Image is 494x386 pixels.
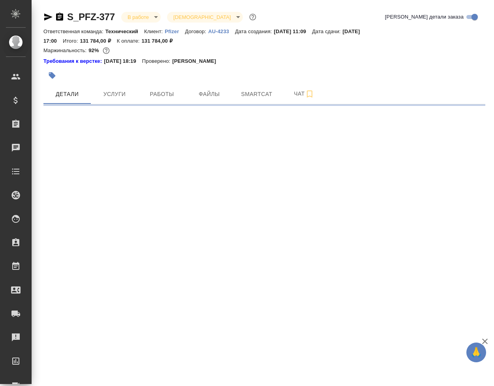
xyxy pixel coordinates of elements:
p: Договор: [185,28,208,34]
a: AU-4233 [208,28,235,34]
a: S_PFZ-377 [67,11,115,22]
p: [DATE] 11:09 [274,28,312,34]
span: Чат [285,89,323,99]
button: Добавить тэг [43,67,61,84]
p: Технический [105,28,144,34]
span: [PERSON_NAME] детали заказа [385,13,464,21]
p: 131 784,00 ₽ [80,38,116,44]
p: Дата создания: [235,28,274,34]
p: 131 784,00 ₽ [141,38,178,44]
a: Требования к верстке: [43,57,104,65]
p: [DATE] 18:19 [104,57,142,65]
button: [DEMOGRAPHIC_DATA] [171,14,233,21]
span: Файлы [190,89,228,99]
button: Скопировать ссылку [55,12,64,22]
p: Ответственная команда: [43,28,105,34]
p: К оплате: [117,38,142,44]
button: Доп статусы указывают на важность/срочность заказа [248,12,258,22]
div: В работе [121,12,161,23]
button: В работе [125,14,151,21]
button: Скопировать ссылку для ЯМессенджера [43,12,53,22]
p: Маржинальность: [43,47,88,53]
p: [PERSON_NAME] [172,57,222,65]
span: Smartcat [238,89,276,99]
p: Итого: [63,38,80,44]
span: 🙏 [470,344,483,361]
button: 8419.20 RUB; [101,45,111,56]
div: В работе [167,12,242,23]
button: 🙏 [466,343,486,362]
div: Нажми, чтобы открыть папку с инструкцией [43,57,104,65]
span: Услуги [96,89,133,99]
p: Клиент: [144,28,165,34]
p: Дата сдачи: [312,28,342,34]
svg: Подписаться [305,89,314,99]
p: 92% [88,47,101,53]
a: Pfizer [165,28,185,34]
span: Работы [143,89,181,99]
span: Детали [48,89,86,99]
p: Проверено: [142,57,173,65]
